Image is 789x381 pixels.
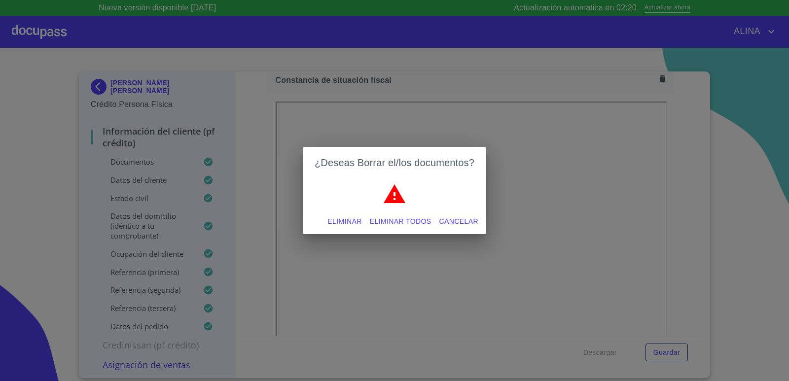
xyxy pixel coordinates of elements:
span: Cancelar [439,215,478,228]
span: Eliminar [327,215,361,228]
h2: ¿Deseas Borrar el/los documentos? [315,155,474,171]
button: Eliminar todos [366,212,435,231]
button: Eliminar [323,212,365,231]
span: Eliminar todos [370,215,431,228]
button: Cancelar [435,212,482,231]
